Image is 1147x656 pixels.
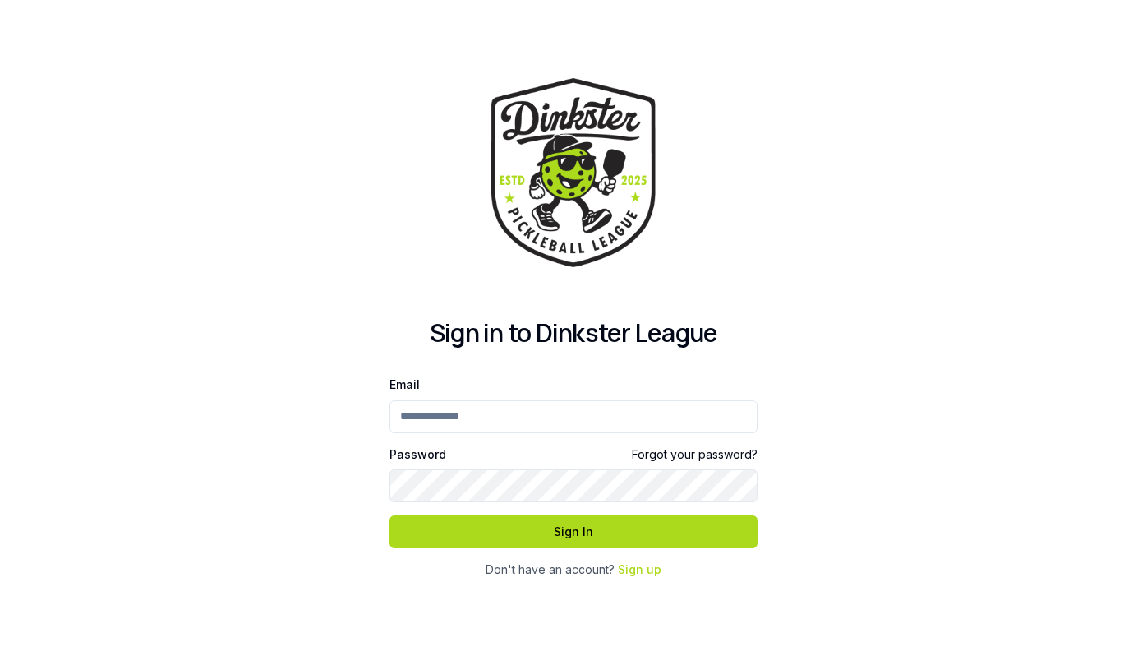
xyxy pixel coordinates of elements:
[389,377,420,391] label: Email
[618,562,661,576] a: Sign up
[632,446,758,463] a: Forgot your password?
[389,449,446,460] label: Password
[389,561,758,578] div: Don't have an account?
[491,78,656,266] img: Dinkster League Logo
[389,318,758,348] h2: Sign in to Dinkster League
[389,515,758,548] button: Sign In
